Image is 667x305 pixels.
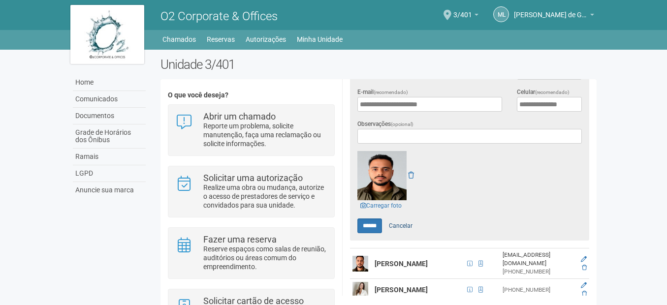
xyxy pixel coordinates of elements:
[203,173,303,183] strong: Solicitar uma autorização
[352,256,368,272] img: user.png
[352,282,368,298] img: user.png
[73,165,146,182] a: LGPD
[203,111,276,122] strong: Abrir um chamado
[357,200,405,211] a: Carregar foto
[246,32,286,46] a: Autorizações
[160,9,278,23] span: O2 Corporate & Offices
[357,120,413,129] label: Observações
[70,5,144,64] img: logo.jpg
[203,183,327,210] p: Realize uma obra ou mudança, autorize o acesso de prestadores de serviço e convidados para sua un...
[357,151,407,200] img: GetFile
[375,260,428,268] strong: [PERSON_NAME]
[375,286,428,294] strong: [PERSON_NAME]
[73,124,146,149] a: Grade de Horários dos Ônibus
[162,32,196,46] a: Chamados
[203,122,327,148] p: Reporte um problema, solicite manutenção, faça uma reclamação ou solicite informações.
[203,244,327,271] p: Reserve espaços como salas de reunião, auditórios ou áreas comum do empreendimento.
[73,149,146,165] a: Ramais
[517,88,570,97] label: Celular
[453,12,478,20] a: 3/401
[73,108,146,124] a: Documentos
[207,32,235,46] a: Reservas
[514,1,588,19] span: Michele Lima de Gondra
[582,290,587,297] a: Excluir membro
[514,12,594,20] a: [PERSON_NAME] de Gondra
[391,122,413,127] span: (opcional)
[73,74,146,91] a: Home
[503,286,574,294] div: [PHONE_NUMBER]
[176,174,327,210] a: Solicitar uma autorização Realize uma obra ou mudança, autorize o acesso de prestadores de serviç...
[357,88,408,97] label: E-mail
[503,268,574,276] div: [PHONE_NUMBER]
[73,91,146,108] a: Comunicados
[503,251,574,268] div: [EMAIL_ADDRESS][DOMAIN_NAME]
[168,91,335,99] h4: O que você deseja?
[383,218,418,233] a: Cancelar
[374,90,408,95] span: (recomendado)
[582,264,587,271] a: Excluir membro
[581,256,587,263] a: Editar membro
[176,235,327,271] a: Fazer uma reserva Reserve espaços como salas de reunião, auditórios ou áreas comum do empreendime...
[203,234,277,244] strong: Fazer uma reserva
[453,1,472,19] span: 3/401
[581,282,587,289] a: Editar membro
[297,32,343,46] a: Minha Unidade
[408,171,414,179] a: Remover
[493,6,509,22] a: ML
[160,57,597,72] h2: Unidade 3/401
[73,182,146,198] a: Anuncie sua marca
[176,112,327,148] a: Abrir um chamado Reporte um problema, solicite manutenção, faça uma reclamação ou solicite inform...
[535,90,570,95] span: (recomendado)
